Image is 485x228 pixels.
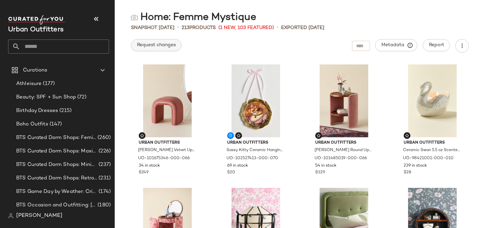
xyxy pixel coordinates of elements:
[16,107,58,115] span: Birthday Dresses
[16,212,62,220] span: [PERSON_NAME]
[315,155,367,162] span: UO-101485019-000-066
[139,170,149,176] span: $249
[375,39,417,51] button: Metadata
[381,42,412,48] span: Metadata
[131,39,182,51] button: Request changes
[281,24,324,31] p: Exported [DATE]
[16,147,97,155] span: BTS Curated Dorm Shops: Maximalist
[42,80,55,88] span: (177)
[404,140,461,146] span: Urban Outfitters
[277,24,278,32] span: •
[96,134,111,142] span: (260)
[310,64,378,137] img: 101485019_066_b
[315,163,336,169] span: 54 in stock
[16,161,97,169] span: BTS Curated Dorm Shops: Minimalist
[139,140,196,146] span: Urban Outfitters
[182,25,189,30] span: 213
[227,140,285,146] span: Urban Outfitters
[404,163,427,169] span: 239 in stock
[8,26,63,33] span: Current Company Name
[138,155,190,162] span: UO-101675346-000-066
[16,134,96,142] span: BTS Curated Dorm Shops: Feminine
[138,147,195,153] span: [PERSON_NAME] Velvet Upholstered Stool in Pink Velvet at Urban Outfitters
[16,201,96,209] span: BTS Occasion and Outfitting: [PERSON_NAME] to Party
[97,161,111,169] span: (237)
[237,134,241,138] img: svg%3e
[16,80,42,88] span: Athleisure
[137,42,176,48] span: Request changes
[58,107,72,115] span: (215)
[403,155,454,162] span: UO-98421001-000-010
[315,170,325,176] span: $329
[16,93,76,101] span: Beauty: SPF + Sun Shop
[177,24,179,32] span: •
[133,64,201,137] img: 101675346_066_b
[317,134,321,138] img: svg%3e
[96,201,111,209] span: (180)
[218,24,274,31] span: (1 New, 103 Featured)
[131,14,138,21] img: svg%3e
[23,66,47,74] span: Curations
[131,24,174,31] span: Snapshot [DATE]
[76,93,86,101] span: (72)
[139,163,160,169] span: 34 in stock
[222,64,290,137] img: 102527413_070_b
[97,188,111,196] span: (174)
[182,24,216,31] div: Products
[97,174,111,182] span: (231)
[315,147,372,153] span: [PERSON_NAME] Round Upholstered Storage Nightstand in Pink Velvet at Urban Outfitters
[423,39,450,51] button: Report
[405,134,409,138] img: svg%3e
[403,147,460,153] span: Ceramic Swan 5.5 oz Scented Candle in Sheer Musk/Vanilla at Urban Outfitters
[227,163,248,169] span: 69 in stock
[16,188,97,196] span: BTS Game Day by Weather: Crisp & Cozy
[404,170,411,176] span: $28
[226,155,278,162] span: UO-102527413-000-070
[97,147,111,155] span: (226)
[429,42,444,48] span: Report
[131,11,256,24] div: Home: Femme Mystique
[226,147,284,153] span: Sassy Kitty Ceramic Hanging Wall Tile in Joint at Urban Outfitters
[16,174,97,182] span: BTS Curated Dorm Shops: Retro+ Boho
[16,120,48,128] span: Boho Outfits
[8,15,65,25] img: cfy_white_logo.C9jOOHJF.svg
[315,140,373,146] span: Urban Outfitters
[398,64,466,137] img: 98421001_010_b
[140,134,144,138] img: svg%3e
[48,120,62,128] span: (147)
[227,170,235,176] span: $20
[8,213,14,219] img: svg%3e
